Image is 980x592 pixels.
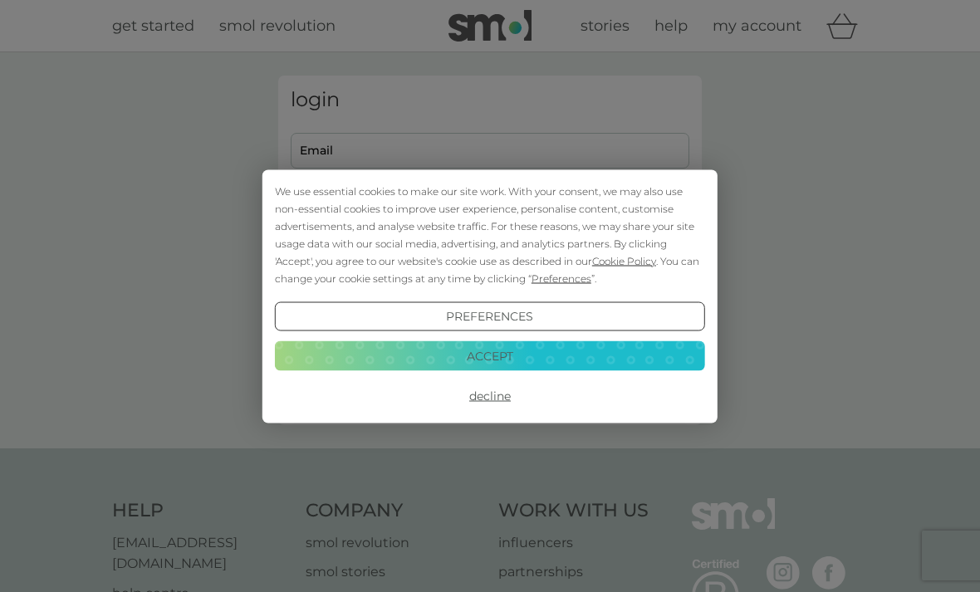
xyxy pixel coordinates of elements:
[275,381,705,411] button: Decline
[275,301,705,331] button: Preferences
[275,182,705,286] div: We use essential cookies to make our site work. With your consent, we may also use non-essential ...
[532,272,591,284] span: Preferences
[262,169,718,423] div: Cookie Consent Prompt
[275,341,705,371] button: Accept
[592,254,656,267] span: Cookie Policy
